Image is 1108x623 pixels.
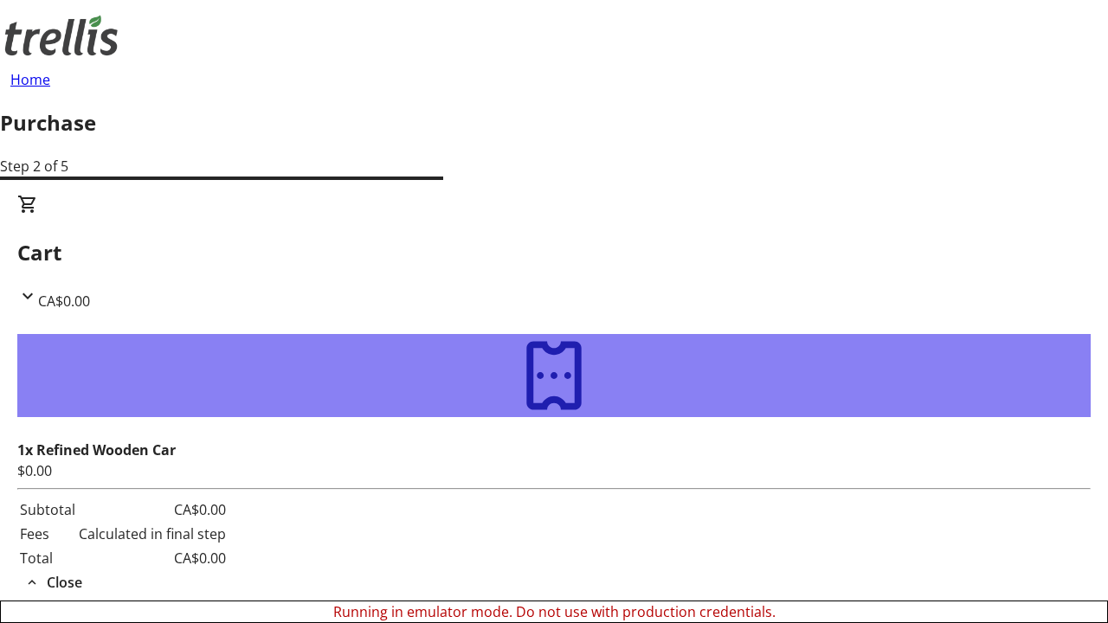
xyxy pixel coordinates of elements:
[17,440,176,459] strong: 1x Refined Wooden Car
[78,523,227,545] td: Calculated in final step
[17,194,1091,311] div: CartCA$0.00
[17,311,1091,594] div: CartCA$0.00
[19,523,76,545] td: Fees
[78,498,227,521] td: CA$0.00
[38,292,90,311] span: CA$0.00
[47,572,82,593] span: Close
[17,237,1091,268] h2: Cart
[19,498,76,521] td: Subtotal
[19,547,76,569] td: Total
[17,460,1091,481] div: $0.00
[17,572,89,593] button: Close
[78,547,227,569] td: CA$0.00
